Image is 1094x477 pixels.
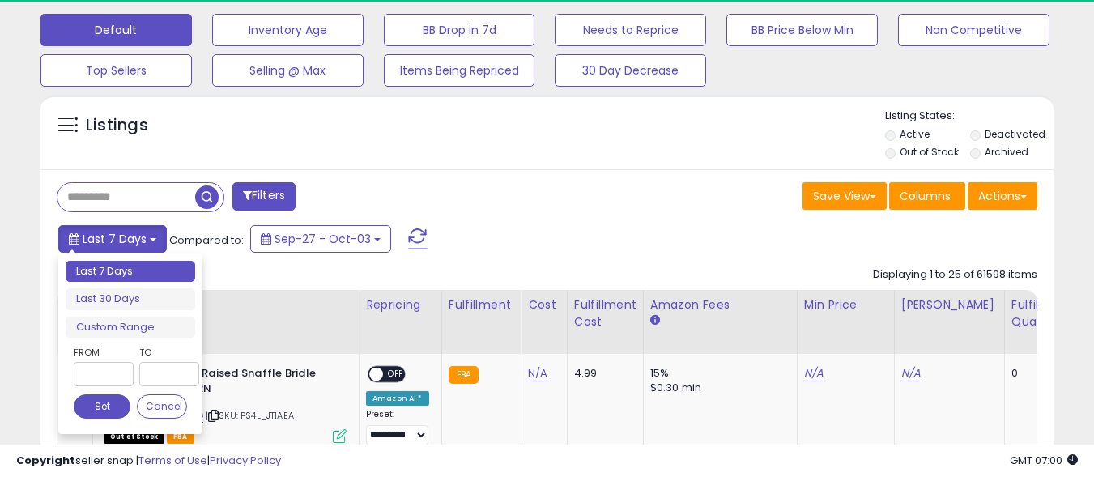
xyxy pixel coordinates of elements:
a: Terms of Use [138,453,207,468]
button: Sep-27 - Oct-03 [250,225,391,253]
button: BB Drop in 7d [384,14,535,46]
label: Deactivated [985,127,1045,141]
div: 15% [650,366,785,381]
p: Listing States: [885,109,1054,124]
small: FBA [449,366,479,384]
div: [PERSON_NAME] [901,296,998,313]
a: N/A [901,365,921,381]
li: Last 30 Days [66,288,195,310]
button: Columns [889,182,965,210]
button: Inventory Age [212,14,364,46]
div: Title [100,296,352,313]
label: Active [900,127,930,141]
span: | SKU: PS4L_JTIAEA [206,409,294,422]
div: Amazon Fees [650,296,790,313]
div: 4.99 [574,366,631,381]
button: BB Price Below Min [726,14,878,46]
div: Fulfillment Cost [574,296,636,330]
button: Non Competitive [898,14,1049,46]
a: N/A [804,365,824,381]
li: Custom Range [66,317,195,339]
label: Out of Stock [900,145,959,159]
button: Last 7 Days [58,225,167,253]
span: 2025-10-11 07:00 GMT [1010,453,1078,468]
div: ASIN: [104,366,347,441]
b: Tough 1 Mini Raised Snaffle Bridle with Reins BRN [133,366,330,400]
div: Fulfillable Quantity [1011,296,1067,330]
div: Displaying 1 to 25 of 61598 items [873,267,1037,283]
div: Fulfillment [449,296,514,313]
small: Amazon Fees. [650,313,660,328]
label: From [74,344,130,360]
button: Selling @ Max [212,54,364,87]
button: Items Being Repriced [384,54,535,87]
div: Min Price [804,296,888,313]
button: Default [40,14,192,46]
button: Actions [968,182,1037,210]
span: Last 7 Days [83,231,147,247]
button: Top Sellers [40,54,192,87]
strong: Copyright [16,453,75,468]
button: 30 Day Decrease [555,54,706,87]
label: To [139,344,187,360]
label: Archived [985,145,1028,159]
div: seller snap | | [16,454,281,469]
button: Cancel [137,394,187,419]
li: Last 7 Days [66,261,195,283]
div: Preset: [366,409,429,445]
button: Save View [802,182,887,210]
button: Set [74,394,130,419]
span: Compared to: [169,232,244,248]
span: Sep-27 - Oct-03 [275,231,371,247]
button: Needs to Reprice [555,14,706,46]
div: 0 [1011,366,1062,381]
div: Cost [528,296,560,313]
div: Repricing [366,296,435,313]
h5: Listings [86,114,148,137]
div: $0.30 min [650,381,785,395]
button: Filters [232,182,296,211]
span: Columns [900,188,951,204]
div: Amazon AI * [366,391,429,406]
a: Privacy Policy [210,453,281,468]
span: OFF [383,368,409,381]
a: N/A [528,365,547,381]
